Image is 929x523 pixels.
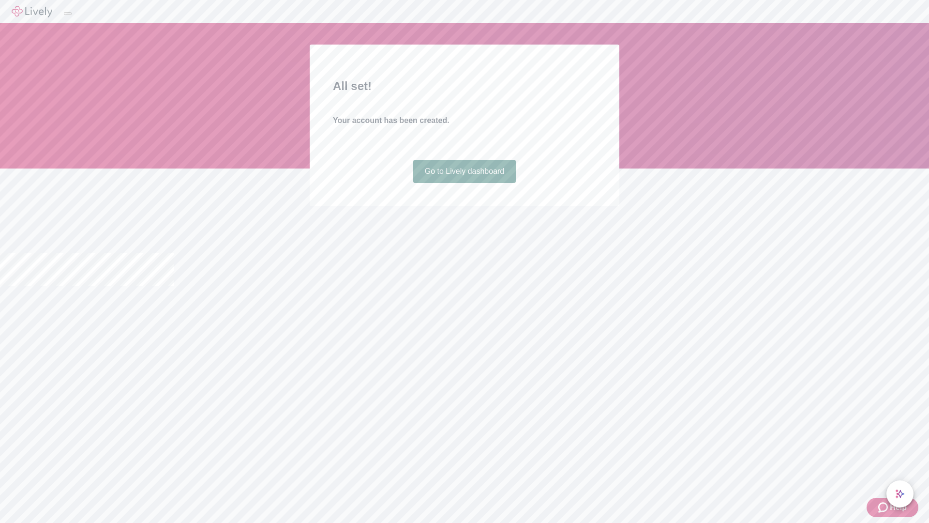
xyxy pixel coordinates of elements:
[886,480,914,508] button: chat
[64,12,72,15] button: Log out
[867,498,918,517] button: Zendesk support iconHelp
[333,77,596,95] h2: All set!
[895,489,905,499] svg: Lively AI Assistant
[890,502,907,513] span: Help
[12,6,52,17] img: Lively
[413,160,516,183] a: Go to Lively dashboard
[333,115,596,126] h4: Your account has been created.
[878,502,890,513] svg: Zendesk support icon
